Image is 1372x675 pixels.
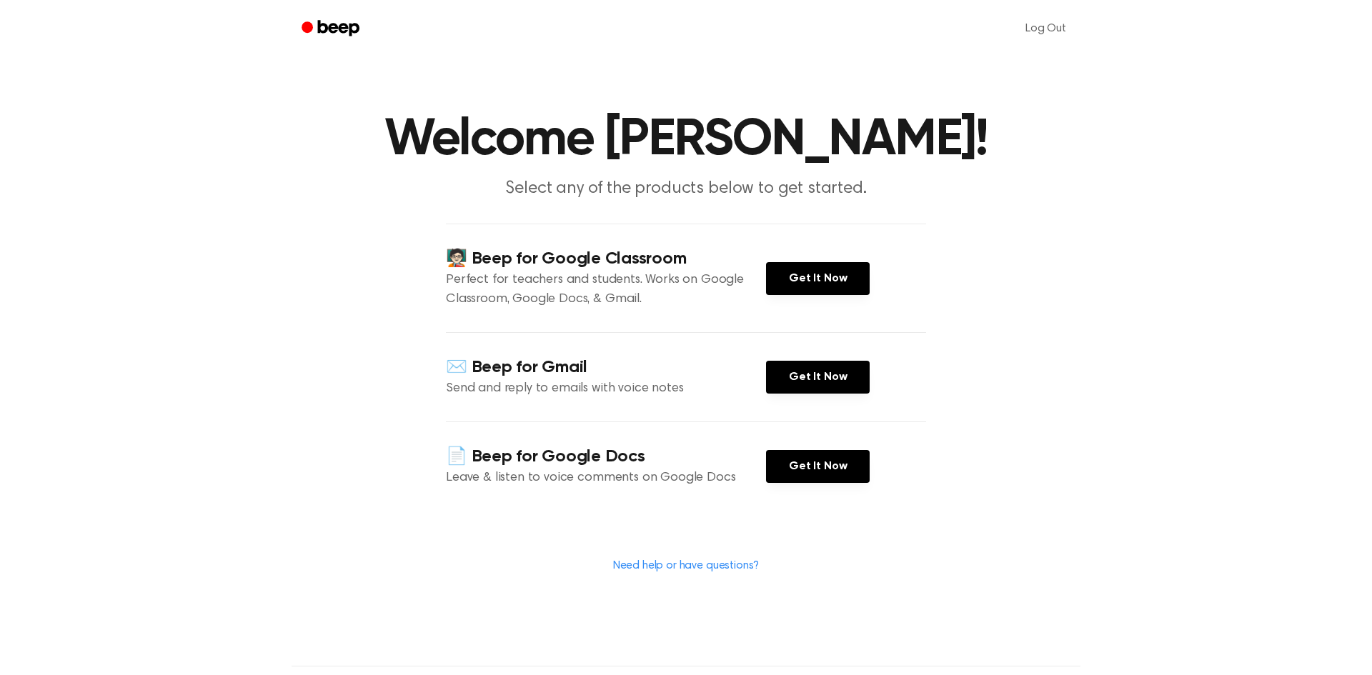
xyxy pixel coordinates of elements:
[320,114,1052,166] h1: Welcome [PERSON_NAME]!
[446,271,766,309] p: Perfect for teachers and students. Works on Google Classroom, Google Docs, & Gmail.
[446,356,766,379] h4: ✉️ Beep for Gmail
[292,15,372,43] a: Beep
[766,262,870,295] a: Get It Now
[446,445,766,469] h4: 📄 Beep for Google Docs
[446,469,766,488] p: Leave & listen to voice comments on Google Docs
[446,379,766,399] p: Send and reply to emails with voice notes
[766,361,870,394] a: Get It Now
[613,560,760,571] a: Need help or have questions?
[412,177,960,201] p: Select any of the products below to get started.
[766,450,870,483] a: Get It Now
[446,247,766,271] h4: 🧑🏻‍🏫 Beep for Google Classroom
[1011,11,1080,46] a: Log Out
